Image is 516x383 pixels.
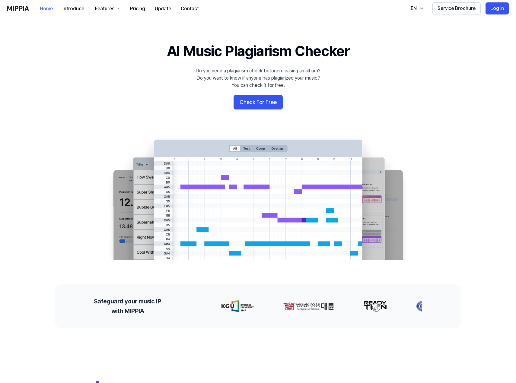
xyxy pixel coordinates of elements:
div: Do you need a plagiarism check before releasing an album? Do you want to know if anyone has plagi... [196,67,320,89]
button: Introduce [58,3,89,15]
button: EN [405,2,428,14]
img: partner-logo-2 [361,300,384,312]
a: Update [150,0,176,17]
h1: AI Music Plagiarism Checker [167,41,349,61]
div: EN [409,5,418,12]
img: partner-logo-1 [280,300,332,312]
button: Check For Free [234,95,283,109]
button: Pricing [125,3,150,15]
a: Home [35,0,58,17]
img: logo [7,6,29,11]
div: Features [94,5,116,12]
button: Update [150,3,176,15]
button: Log in [486,2,509,14]
button: Home [35,3,58,15]
img: main Image [101,134,415,260]
h2: Safeguard your music IP with MIPPIA [94,296,161,316]
button: Features [89,3,125,15]
img: partner-logo-0 [219,300,251,312]
button: Service Brochure [432,2,481,14]
img: partner-logo-3 [413,300,432,312]
button: Contact [176,3,204,15]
